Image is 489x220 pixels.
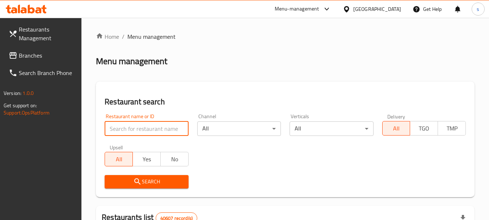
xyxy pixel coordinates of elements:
nav: breadcrumb [96,32,475,41]
span: Search [110,177,182,186]
input: Search for restaurant name or ID.. [105,121,188,136]
h2: Restaurant search [105,96,466,107]
span: Restaurants Management [19,25,76,42]
a: Branches [3,47,82,64]
button: All [105,152,133,166]
div: All [197,121,281,136]
span: Search Branch Phone [19,69,76,77]
span: Get support on: [4,101,37,110]
span: Branches [19,51,76,60]
a: Home [96,32,119,41]
button: TGO [410,121,438,136]
button: Yes [132,152,161,166]
label: Upsell [110,145,123,150]
span: s [477,5,479,13]
a: Restaurants Management [3,21,82,47]
span: TGO [413,123,435,134]
span: Yes [136,154,158,165]
button: TMP [438,121,466,136]
label: Delivery [387,114,405,119]
div: Menu-management [275,5,319,13]
span: Version: [4,88,21,98]
div: [GEOGRAPHIC_DATA] [353,5,401,13]
li: / [122,32,125,41]
div: All [290,121,373,136]
button: All [382,121,410,136]
a: Support.OpsPlatform [4,108,50,117]
span: TMP [441,123,463,134]
span: No [164,154,186,165]
button: Search [105,175,188,188]
span: 1.0.0 [22,88,34,98]
span: All [385,123,408,134]
h2: Menu management [96,55,167,67]
span: Menu management [127,32,176,41]
a: Search Branch Phone [3,64,82,82]
button: No [160,152,189,166]
span: All [108,154,130,165]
